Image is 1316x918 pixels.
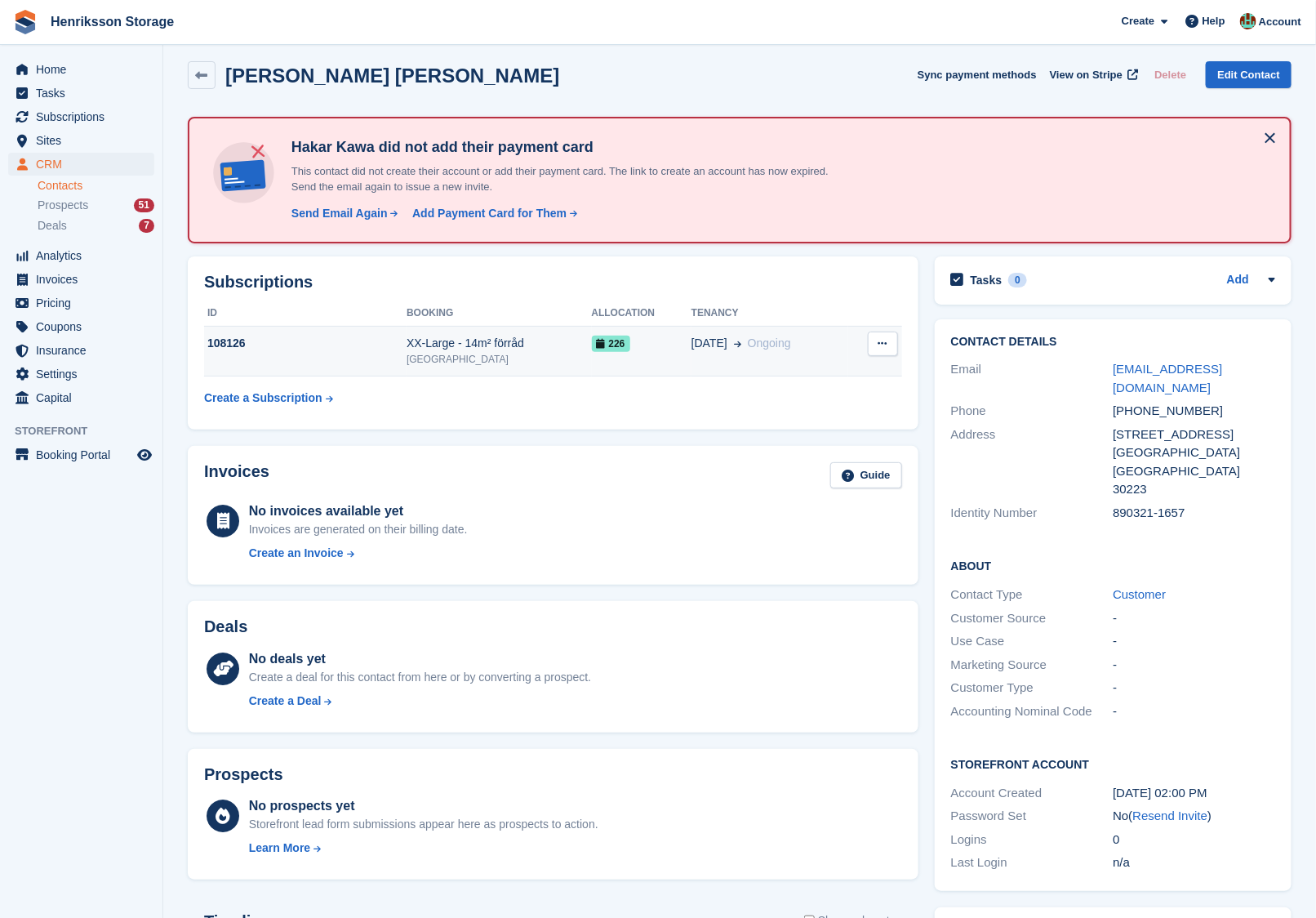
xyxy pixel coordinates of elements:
[204,617,247,636] h2: Deals
[1113,679,1275,697] div: -
[1133,809,1208,822] a: Resend Invite
[1113,831,1275,849] div: 0
[1113,609,1275,628] div: -
[1050,67,1123,83] span: View on Stripe
[1203,13,1225,29] span: Help
[1148,61,1193,88] button: Delete
[951,807,1114,826] div: Password Set
[1122,13,1154,29] span: Create
[951,831,1114,849] div: Logins
[1240,13,1256,29] img: Isak Martinelle
[249,545,468,562] a: Create an Invoice
[8,292,154,314] a: menu
[36,315,134,338] span: Coupons
[249,501,468,521] div: No invoices available yet
[204,462,269,489] h2: Invoices
[204,390,322,407] div: Create a Subscription
[38,198,88,213] span: Prospects
[1206,61,1292,88] a: Edit Contact
[951,702,1114,721] div: Accounting Nominal Code
[36,244,134,267] span: Analytics
[204,383,333,413] a: Create a Subscription
[8,315,154,338] a: menu
[691,301,848,327] th: Tenancy
[830,462,902,489] a: Guide
[36,443,134,466] span: Booking Portal
[38,218,67,234] span: Deals
[44,8,180,35] a: Henriksson Storage
[1113,480,1275,499] div: 30223
[204,765,283,784] h2: Prospects
[249,521,468,538] div: Invoices are generated on their billing date.
[951,656,1114,675] div: Marketing Source
[36,268,134,291] span: Invoices
[8,386,154,409] a: menu
[249,545,344,562] div: Create an Invoice
[249,669,591,686] div: Create a deal for this contact from here or by converting a prospect.
[38,217,154,234] a: Deals 7
[1113,462,1275,481] div: [GEOGRAPHIC_DATA]
[204,273,902,292] h2: Subscriptions
[249,693,591,710] a: Create a Deal
[748,336,791,350] span: Ongoing
[291,205,388,222] div: Send Email Again
[8,58,154,81] a: menu
[1113,402,1275,421] div: [PHONE_NUMBER]
[971,273,1003,287] h2: Tasks
[204,301,407,327] th: ID
[36,58,134,81] span: Home
[1113,426,1275,444] div: [STREET_ADDRESS]
[8,443,154,466] a: menu
[592,301,691,327] th: Allocation
[951,632,1114,651] div: Use Case
[951,755,1275,772] h2: Storefront Account
[249,796,598,816] div: No prospects yet
[36,339,134,362] span: Insurance
[1113,362,1222,394] a: [EMAIL_ADDRESS][DOMAIN_NAME]
[8,153,154,176] a: menu
[1008,273,1027,287] div: 0
[36,105,134,128] span: Subscriptions
[36,363,134,385] span: Settings
[1113,656,1275,675] div: -
[8,268,154,291] a: menu
[36,153,134,176] span: CRM
[8,363,154,385] a: menu
[951,504,1114,523] div: Identity Number
[951,360,1114,397] div: Email
[1129,809,1212,822] span: ( )
[407,301,591,327] th: Booking
[951,557,1275,573] h2: About
[249,816,598,833] div: Storefront lead form submissions appear here as prospects to action.
[407,335,591,352] div: XX-Large - 14m² förråd
[406,205,579,222] a: Add Payment Card for Them
[36,292,134,314] span: Pricing
[1113,632,1275,651] div: -
[139,219,154,233] div: 7
[951,784,1114,803] div: Account Created
[1227,271,1249,290] a: Add
[285,163,856,195] p: This contact did not create their account or add their payment card. The link to create an accoun...
[1113,807,1275,826] div: No
[407,352,591,367] div: [GEOGRAPHIC_DATA]
[951,426,1114,499] div: Address
[249,840,598,857] a: Learn More
[36,386,134,409] span: Capital
[8,244,154,267] a: menu
[1043,61,1142,88] a: View on Stripe
[592,336,630,352] span: 226
[8,105,154,128] a: menu
[1113,702,1275,721] div: -
[15,423,162,439] span: Storefront
[951,853,1114,872] div: Last Login
[1113,587,1166,601] a: Customer
[412,205,567,222] div: Add Payment Card for Them
[285,138,856,157] h4: Hakar Kawa did not add their payment card
[134,198,154,212] div: 51
[204,335,407,352] div: 108126
[135,445,154,465] a: Preview store
[38,178,154,194] a: Contacts
[951,586,1114,604] div: Contact Type
[13,10,38,34] img: stora-icon-8386f47178a22dfd0bd8f6a31ec36ba5ce8667c1dd55bd0f319d3a0aa187defe.svg
[36,82,134,105] span: Tasks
